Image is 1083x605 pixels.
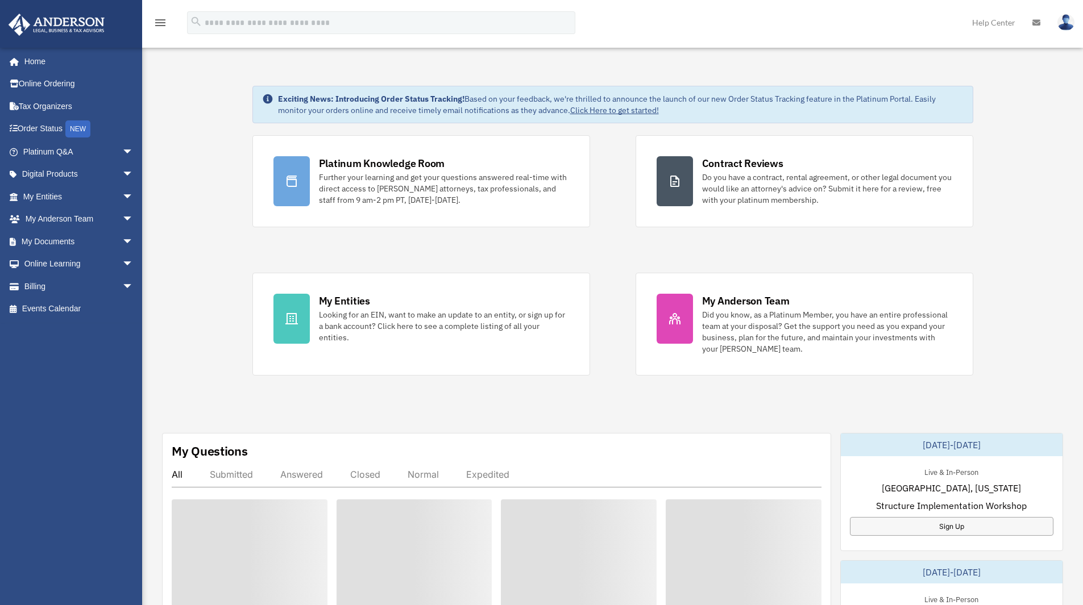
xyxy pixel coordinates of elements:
div: All [172,469,182,480]
span: arrow_drop_down [122,275,145,298]
a: Platinum Q&Aarrow_drop_down [8,140,151,163]
a: menu [153,20,167,30]
span: arrow_drop_down [122,230,145,253]
div: Submitted [210,469,253,480]
span: arrow_drop_down [122,208,145,231]
div: Live & In-Person [915,465,987,477]
div: Live & In-Person [915,593,987,604]
div: My Entities [319,294,370,308]
span: arrow_drop_down [122,163,145,186]
a: My Anderson Team Did you know, as a Platinum Member, you have an entire professional team at your... [636,273,973,375]
div: Expedited [466,469,509,480]
div: NEW [65,120,90,137]
a: My Documentsarrow_drop_down [8,230,151,253]
img: User Pic [1057,14,1074,31]
div: Normal [408,469,439,480]
a: Home [8,50,145,73]
div: Platinum Knowledge Room [319,156,445,170]
a: My Entitiesarrow_drop_down [8,185,151,208]
div: Did you know, as a Platinum Member, you have an entire professional team at your disposal? Get th... [702,309,952,354]
div: Contract Reviews [702,156,783,170]
a: Online Ordering [8,73,151,95]
div: Closed [350,469,380,480]
a: Sign Up [850,517,1053,536]
div: My Questions [172,443,248,460]
i: search [190,15,202,28]
div: Further your learning and get your questions answered real-time with direct access to [PERSON_NAM... [319,172,569,206]
a: Platinum Knowledge Room Further your learning and get your questions answered real-time with dire... [252,135,590,227]
i: menu [153,16,167,30]
div: My Anderson Team [702,294,790,308]
a: Online Learningarrow_drop_down [8,253,151,276]
a: Events Calendar [8,298,151,320]
a: Tax Organizers [8,95,151,118]
span: Structure Implementation Workshop [876,499,1027,512]
div: Do you have a contract, rental agreement, or other legal document you would like an attorney's ad... [702,172,952,206]
span: arrow_drop_down [122,140,145,164]
a: Billingarrow_drop_down [8,275,151,298]
img: Anderson Advisors Platinum Portal [5,14,108,36]
a: Order StatusNEW [8,118,151,141]
div: [DATE]-[DATE] [841,433,1063,456]
a: My Anderson Teamarrow_drop_down [8,208,151,231]
span: [GEOGRAPHIC_DATA], [US_STATE] [882,481,1021,495]
div: [DATE]-[DATE] [841,561,1063,583]
a: Contract Reviews Do you have a contract, rental agreement, or other legal document you would like... [636,135,973,227]
a: Click Here to get started! [570,105,659,115]
div: Based on your feedback, we're thrilled to announce the launch of our new Order Status Tracking fe... [278,93,964,116]
a: My Entities Looking for an EIN, want to make an update to an entity, or sign up for a bank accoun... [252,273,590,375]
strong: Exciting News: Introducing Order Status Tracking! [278,94,464,104]
a: Digital Productsarrow_drop_down [8,163,151,186]
div: Looking for an EIN, want to make an update to an entity, or sign up for a bank account? Click her... [319,309,569,343]
span: arrow_drop_down [122,185,145,208]
div: Answered [280,469,323,480]
span: arrow_drop_down [122,253,145,276]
